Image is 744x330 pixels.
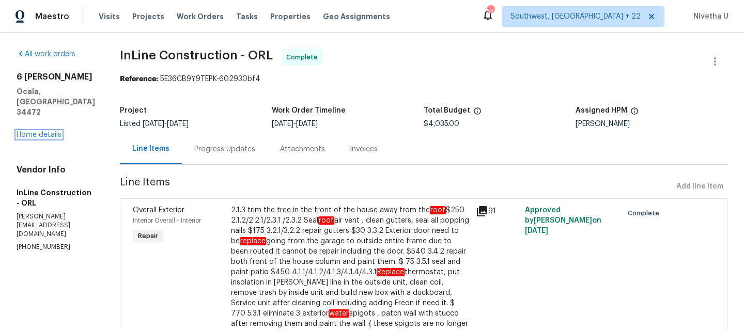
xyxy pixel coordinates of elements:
em: Replace [377,268,405,276]
span: Work Orders [177,11,224,22]
span: [DATE] [296,120,318,128]
span: [DATE] [143,120,164,128]
div: [PERSON_NAME] [576,120,727,128]
b: Reference: [120,75,158,83]
span: $4,035.00 [424,120,459,128]
span: Nivetha U [689,11,729,22]
em: roof [318,216,334,225]
div: 5E36CB9Y9TEPK-602930bf4 [120,74,727,84]
span: Overall Exterior [133,207,184,214]
span: [DATE] [272,120,293,128]
span: - [143,120,189,128]
h5: Ocala, [GEOGRAPHIC_DATA] 34472 [17,86,95,117]
span: - [272,120,318,128]
h5: Total Budget [424,107,470,114]
div: 552 [487,6,494,17]
span: Maestro [35,11,69,22]
p: [PHONE_NUMBER] [17,243,95,252]
span: Properties [270,11,311,22]
span: Repair [134,231,162,241]
span: InLine Construction - ORL [120,49,273,61]
p: [PERSON_NAME][EMAIL_ADDRESS][DOMAIN_NAME] [17,212,95,239]
span: The total cost of line items that have been proposed by Opendoor. This sum includes line items th... [473,107,482,120]
a: Home details [17,131,61,138]
span: Visits [99,11,120,22]
span: Geo Assignments [323,11,390,22]
h5: Assigned HPM [576,107,627,114]
div: Attachments [280,144,325,154]
h5: Project [120,107,147,114]
span: Line Items [120,177,672,196]
em: water [329,309,349,318]
span: Tasks [236,13,258,20]
span: Projects [132,11,164,22]
em: roof [430,206,446,214]
div: Invoices [350,144,378,154]
span: Approved by [PERSON_NAME] on [525,207,601,234]
span: Listed [120,120,189,128]
em: replace [240,237,266,245]
h2: 6 [PERSON_NAME] [17,72,95,82]
span: The hpm assigned to this work order. [630,107,639,120]
span: Complete [286,52,322,62]
div: Progress Updates [194,144,255,154]
span: Southwest, [GEOGRAPHIC_DATA] + 22 [510,11,641,22]
h5: InLine Construction - ORL [17,187,95,208]
h4: Vendor Info [17,165,95,175]
h5: Work Order Timeline [272,107,346,114]
div: Line Items [132,144,169,154]
div: 91 [476,205,519,217]
span: [DATE] [167,120,189,128]
span: [DATE] [525,227,548,234]
span: Interior Overall - Interior [133,217,201,224]
span: Complete [628,208,663,218]
a: All work orders [17,51,75,58]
